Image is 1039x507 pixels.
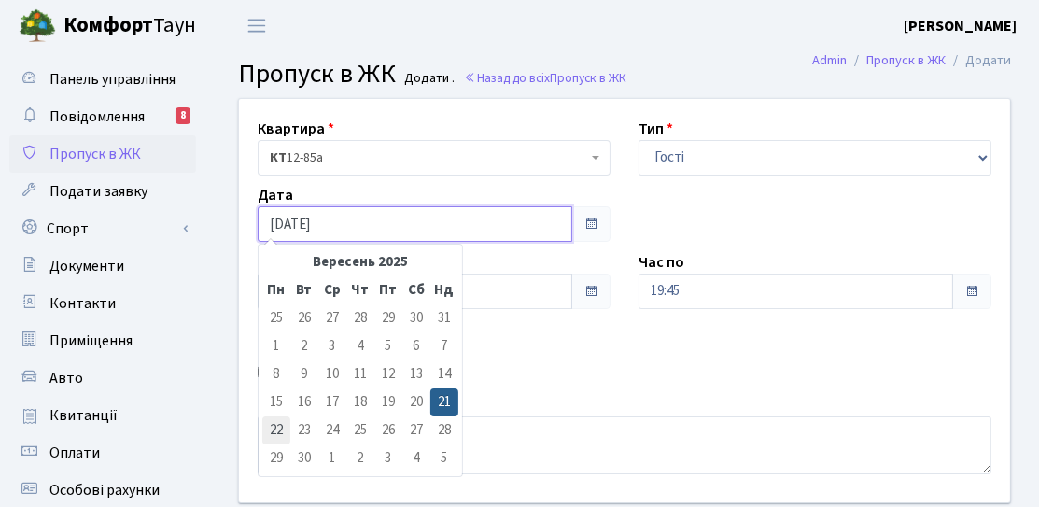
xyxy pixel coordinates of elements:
span: <b>КТ</b>&nbsp;&nbsp;&nbsp;&nbsp;12-85а [270,148,587,167]
td: 7 [430,332,458,360]
td: 3 [318,332,346,360]
td: 26 [374,416,402,444]
td: 26 [290,304,318,332]
span: Пропуск в ЖК [550,69,626,87]
td: 2 [290,332,318,360]
span: Контакти [49,293,116,314]
a: Admin [812,50,847,70]
td: 23 [290,416,318,444]
span: Таун [63,10,196,42]
td: 21 [430,388,458,416]
button: Переключити навігацію [233,10,280,41]
a: Повідомлення8 [9,98,196,135]
small: Додати . [401,71,456,87]
td: 25 [262,304,290,332]
a: Пропуск в ЖК [866,50,946,70]
span: Авто [49,368,83,388]
td: 1 [262,332,290,360]
td: 30 [402,304,430,332]
a: Авто [9,359,196,397]
td: 27 [318,304,346,332]
td: 16 [290,388,318,416]
b: Комфорт [63,10,153,40]
td: 4 [402,444,430,472]
label: Квартира [258,118,334,140]
th: Сб [402,276,430,304]
td: 8 [262,360,290,388]
a: Подати заявку [9,173,196,210]
span: Пропуск в ЖК [49,144,141,164]
a: Квитанції [9,397,196,434]
td: 30 [290,444,318,472]
label: Тип [639,118,673,140]
a: Оплати [9,434,196,472]
td: 24 [318,416,346,444]
img: logo.png [19,7,56,45]
span: Приміщення [49,331,133,351]
a: Документи [9,247,196,285]
th: Пт [374,276,402,304]
td: 15 [262,388,290,416]
span: Особові рахунки [49,480,160,500]
td: 29 [262,444,290,472]
span: <b>КТ</b>&nbsp;&nbsp;&nbsp;&nbsp;12-85а [258,140,611,176]
td: 22 [262,416,290,444]
span: Подати заявку [49,181,147,202]
td: 5 [430,444,458,472]
td: 25 [346,416,374,444]
td: 27 [402,416,430,444]
a: Пропуск в ЖК [9,135,196,173]
a: Назад до всіхПропуск в ЖК [464,69,626,87]
span: Документи [49,256,124,276]
th: Нд [430,276,458,304]
a: Контакти [9,285,196,322]
th: Чт [346,276,374,304]
span: Квитанції [49,405,118,426]
a: [PERSON_NAME] [904,15,1017,37]
td: 20 [402,388,430,416]
td: 1 [318,444,346,472]
label: Дата [258,184,293,206]
th: Вересень 2025 [290,248,430,276]
td: 12 [374,360,402,388]
nav: breadcrumb [784,41,1039,80]
span: Оплати [49,443,100,463]
b: КТ [270,148,287,167]
label: Час по [639,251,684,274]
td: 10 [318,360,346,388]
td: 28 [346,304,374,332]
td: 3 [374,444,402,472]
div: 8 [176,107,190,124]
a: Панель управління [9,61,196,98]
th: Вт [290,276,318,304]
td: 2 [346,444,374,472]
td: 11 [346,360,374,388]
td: 13 [402,360,430,388]
td: 18 [346,388,374,416]
td: 9 [290,360,318,388]
span: Пропуск в ЖК [238,55,396,92]
td: 4 [346,332,374,360]
span: Повідомлення [49,106,145,127]
span: Панель управління [49,69,176,90]
b: [PERSON_NAME] [904,16,1017,36]
td: 6 [402,332,430,360]
td: 31 [430,304,458,332]
th: Пн [262,276,290,304]
td: 5 [374,332,402,360]
td: 17 [318,388,346,416]
td: 28 [430,416,458,444]
th: Ср [318,276,346,304]
td: 14 [430,360,458,388]
td: 29 [374,304,402,332]
a: Спорт [9,210,196,247]
td: 19 [374,388,402,416]
a: Приміщення [9,322,196,359]
li: Додати [946,50,1011,71]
